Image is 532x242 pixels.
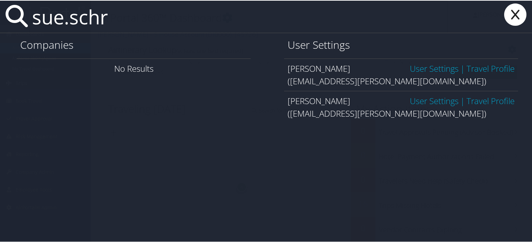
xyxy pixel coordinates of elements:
span: [PERSON_NAME] [288,62,350,73]
a: View OBT Profile [467,94,515,106]
div: ([EMAIL_ADDRESS][PERSON_NAME][DOMAIN_NAME]) [288,107,515,119]
span: | [459,94,467,106]
h1: User Settings [288,37,515,52]
span: [PERSON_NAME] [288,94,350,106]
a: User Settings [410,62,459,73]
a: User Settings [410,94,459,106]
a: View OBT Profile [467,62,515,73]
div: No Results [17,58,251,78]
div: ([EMAIL_ADDRESS][PERSON_NAME][DOMAIN_NAME]) [288,74,515,87]
h1: Companies [20,37,247,52]
span: | [459,62,467,73]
